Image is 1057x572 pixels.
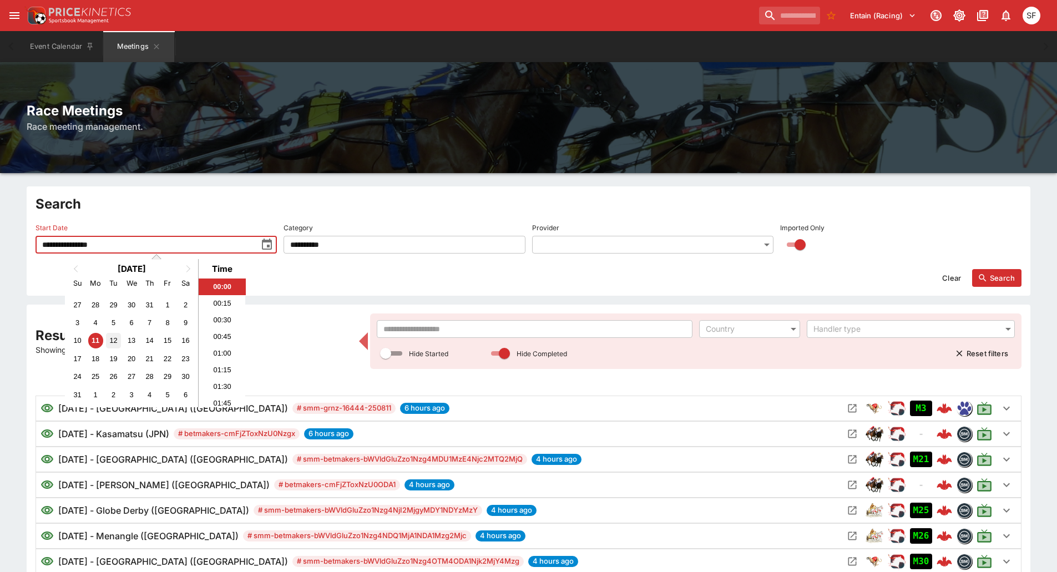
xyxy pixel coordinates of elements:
div: Choose Sunday, August 17th, 2025 [70,351,85,366]
div: Friday [160,276,175,291]
h6: [DATE] - Menangle ([GEOGRAPHIC_DATA]) [58,529,239,543]
img: logo-cerberus--red.svg [937,503,952,518]
div: Choose Friday, August 29th, 2025 [160,369,175,384]
p: Hide Completed [517,349,567,358]
button: Meetings [103,31,174,62]
div: Tuesday [106,276,121,291]
div: Imported to Jetbet as OPEN [910,452,932,467]
p: Provider [532,223,559,232]
img: logo-cerberus--red.svg [937,554,952,569]
img: logo-cerberus--red.svg [937,401,952,416]
div: Choose Monday, July 28th, 2025 [88,297,103,312]
img: PriceKinetics [49,8,131,16]
span: # smm-betmakers-bWVldGluZzo1Nzg4NjI2MjgyMDY1NDYzMzY [254,505,482,516]
p: Showing 28 of 76 results [36,344,352,356]
span: 6 hours ago [400,403,449,414]
li: 00:45 [199,328,246,345]
img: logo-cerberus--red.svg [937,477,952,493]
div: ParallelRacing Handler [888,425,906,443]
div: Choose Friday, August 1st, 2025 [160,297,175,312]
svg: Live [977,477,992,493]
div: Choose Sunday, August 3rd, 2025 [70,315,85,330]
div: harness_racing [866,527,883,545]
div: Choose Thursday, August 14th, 2025 [142,333,157,348]
img: greyhound_racing.png [866,553,883,570]
button: Search [972,269,1021,287]
img: betmakers.png [957,529,972,543]
div: Choose Tuesday, July 29th, 2025 [106,297,121,312]
div: Country [706,323,782,335]
div: No Jetbet [910,477,932,493]
div: betmakers [957,528,972,544]
div: Choose Wednesday, August 13th, 2025 [124,333,139,348]
div: Choose Date and Time [65,259,245,407]
div: Choose Saturday, August 16th, 2025 [178,333,193,348]
span: 4 hours ago [487,505,537,516]
div: betmakers [957,452,972,467]
img: betmakers.png [957,478,972,492]
button: Notifications [996,6,1016,26]
div: Choose Sunday, August 31st, 2025 [70,387,85,402]
div: Imported to Jetbet as OPEN [910,528,932,544]
div: Choose Tuesday, August 5th, 2025 [106,315,121,330]
div: Handler type [813,323,997,335]
div: Thursday [142,276,157,291]
li: 01:45 [199,395,246,412]
div: betmakers [957,426,972,442]
svg: Live [977,452,992,467]
div: Choose Saturday, August 23rd, 2025 [178,351,193,366]
div: Choose Wednesday, July 30th, 2025 [124,297,139,312]
div: Sunday [70,276,85,291]
button: Open Meeting [843,502,861,519]
li: 01:15 [199,362,246,378]
button: No Bookmarks [822,7,840,24]
div: Choose Sunday, August 10th, 2025 [70,333,85,348]
img: logo-cerberus--red.svg [937,528,952,544]
div: Choose Monday, September 1st, 2025 [88,387,103,402]
button: Sugaluopea Filipaina [1019,3,1044,28]
li: 01:00 [199,345,246,362]
span: 4 hours ago [528,556,578,567]
img: Sportsbook Management [49,18,109,23]
div: ParallelRacing Handler [888,450,906,468]
img: betmakers.png [957,452,972,467]
span: # betmakers-cmFjZToxNzU0Nzgx [174,428,300,439]
button: Open Meeting [843,527,861,545]
svg: Live [977,528,992,544]
div: Wednesday [124,276,139,291]
div: grnz [957,401,972,416]
button: Open Meeting [843,553,861,570]
h2: Race Meetings [27,102,1030,119]
span: # smm-betmakers-bWVldGluZzo1Nzg4OTM4ODA1Njk2MjY4Mzg [292,556,524,567]
h6: [DATE] - [GEOGRAPHIC_DATA] ([GEOGRAPHIC_DATA]) [58,555,288,568]
img: logo-cerberus--red.svg [937,452,952,467]
p: Start Date [36,223,68,232]
div: Choose Saturday, August 2nd, 2025 [178,297,193,312]
ul: Time [199,279,246,407]
h6: [DATE] - [PERSON_NAME] ([GEOGRAPHIC_DATA]) [58,478,270,492]
div: Choose Wednesday, August 27th, 2025 [124,369,139,384]
img: harness_racing.png [866,502,883,519]
img: racing.png [888,450,906,468]
button: Clear [935,269,968,287]
svg: Visible [41,427,54,441]
img: horse_racing.png [866,450,883,468]
div: Choose Sunday, August 24th, 2025 [70,369,85,384]
div: ParallelRacing Handler [888,399,906,417]
div: Choose Thursday, August 7th, 2025 [142,315,157,330]
li: 00:15 [199,295,246,312]
li: 01:30 [199,378,246,395]
svg: Visible [41,555,54,568]
div: Choose Thursday, July 31st, 2025 [142,297,157,312]
li: 00:00 [199,279,246,295]
div: betmakers [957,477,972,493]
span: 4 hours ago [404,479,454,490]
div: Choose Wednesday, September 3rd, 2025 [124,387,139,402]
img: racing.png [888,502,906,519]
div: Choose Monday, August 18th, 2025 [88,351,103,366]
div: Choose Monday, August 11th, 2025 [88,333,103,348]
span: # smm-grnz-16444-250811 [292,403,396,414]
img: grnz.png [957,401,972,416]
button: open drawer [4,6,24,26]
div: No Jetbet [910,426,932,442]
